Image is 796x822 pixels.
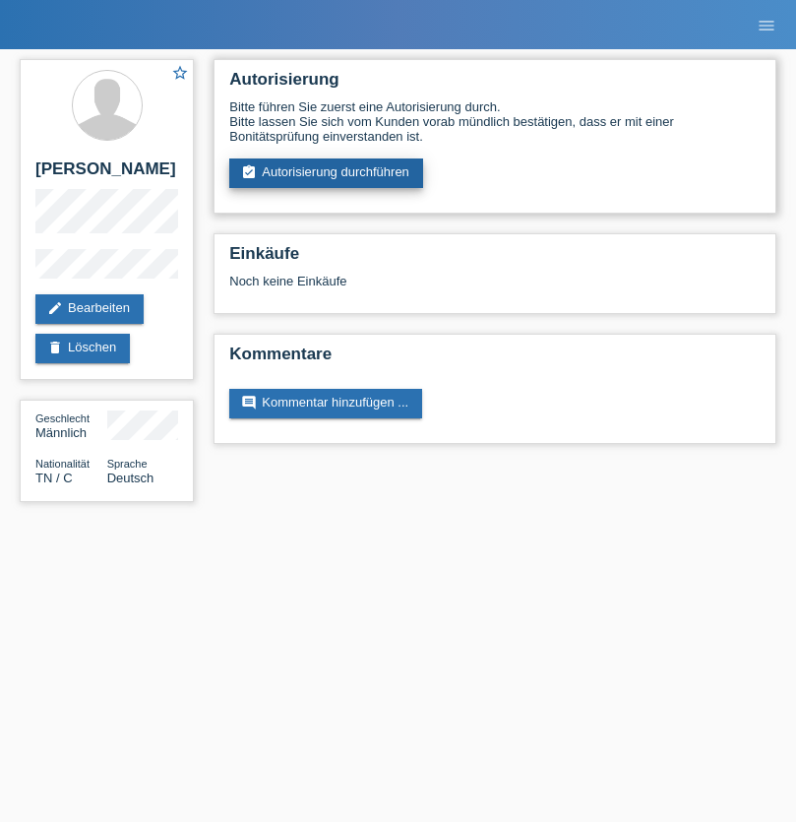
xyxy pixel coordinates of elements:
[229,99,761,144] div: Bitte führen Sie zuerst eine Autorisierung durch. Bitte lassen Sie sich vom Kunden vorab mündlich...
[229,244,761,274] h2: Einkäufe
[241,164,257,180] i: assignment_turned_in
[35,412,90,424] span: Geschlecht
[107,458,148,470] span: Sprache
[35,411,107,440] div: Männlich
[229,345,761,374] h2: Kommentare
[35,294,144,324] a: editBearbeiten
[241,395,257,411] i: comment
[229,158,423,188] a: assignment_turned_inAutorisierung durchführen
[35,159,178,189] h2: [PERSON_NAME]
[229,389,422,418] a: commentKommentar hinzufügen ...
[171,64,189,82] i: star_border
[47,340,63,355] i: delete
[47,300,63,316] i: edit
[229,274,761,303] div: Noch keine Einkäufe
[229,70,761,99] h2: Autorisierung
[35,458,90,470] span: Nationalität
[107,471,154,485] span: Deutsch
[747,19,786,31] a: menu
[35,471,73,485] span: Tunesien / C / 18.10.2016
[35,334,130,363] a: deleteLöschen
[757,16,776,35] i: menu
[171,64,189,85] a: star_border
